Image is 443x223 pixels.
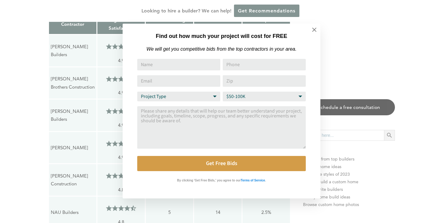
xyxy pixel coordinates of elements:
input: Zip [223,75,306,87]
strong: By clicking 'Get Free Bids,' you agree to our [177,179,241,182]
strong: Find out how much your project will cost for FREE [156,33,287,39]
input: Email Address [137,75,220,87]
input: Phone [223,59,306,70]
textarea: Comment or Message [137,106,306,149]
a: Terms of Service [241,177,265,182]
button: Close [304,19,325,40]
button: Get Free Bids [137,156,306,171]
strong: . [265,179,266,182]
em: We will get you competitive bids from the top contractors in your area. [146,46,296,52]
strong: Terms of Service [241,179,265,182]
select: Budget Range [223,92,306,101]
input: Name [137,59,220,70]
select: Project Type [137,92,220,101]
